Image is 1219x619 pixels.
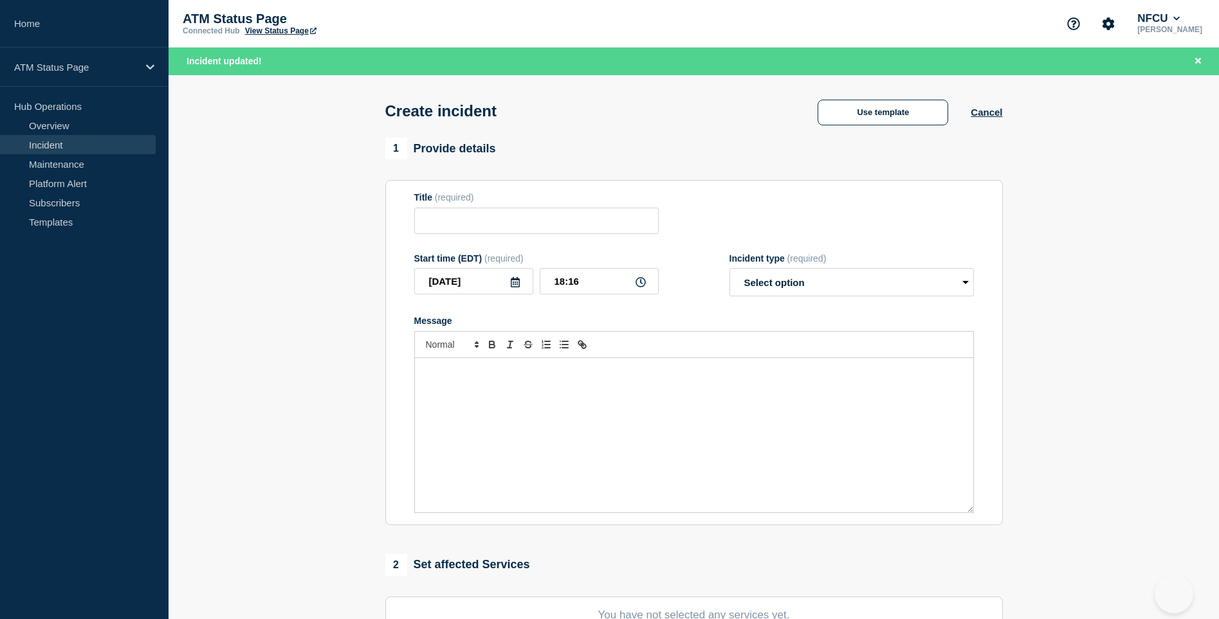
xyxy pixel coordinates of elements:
[1155,575,1193,613] iframe: Help Scout Beacon - Open
[415,358,973,512] div: Message
[414,268,533,294] input: YYYY-MM-DD
[385,138,407,159] span: 1
[385,554,407,576] span: 2
[435,192,474,202] span: (required)
[540,268,659,294] input: HH:MM
[414,253,659,264] div: Start time (EDT)
[1190,54,1206,69] button: Close banner
[729,268,974,296] select: Incident type
[245,26,316,35] a: View Status Page
[414,316,974,326] div: Message
[385,554,530,576] div: Set affected Services
[483,337,501,352] button: Toggle bold text
[971,107,1002,118] button: Cancel
[519,337,537,352] button: Toggle strikethrough text
[501,337,519,352] button: Toggle italic text
[414,192,659,202] div: Title
[14,62,138,73] p: ATM Status Page
[1095,10,1122,37] button: Account settings
[1135,25,1205,34] p: [PERSON_NAME]
[729,253,974,264] div: Incident type
[420,337,483,352] span: Font size
[187,56,262,66] span: Incident updated!
[183,26,240,35] p: Connected Hub
[537,337,555,352] button: Toggle ordered list
[787,253,827,264] span: (required)
[414,208,659,234] input: Title
[484,253,524,264] span: (required)
[385,138,496,159] div: Provide details
[555,337,573,352] button: Toggle bulleted list
[573,337,591,352] button: Toggle link
[1135,12,1182,25] button: NFCU
[183,12,440,26] p: ATM Status Page
[818,100,948,125] button: Use template
[385,102,497,120] h1: Create incident
[1060,10,1087,37] button: Support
